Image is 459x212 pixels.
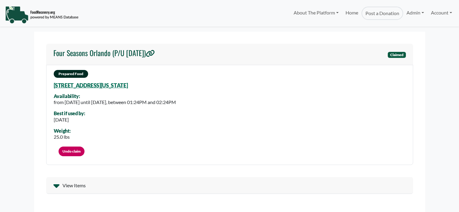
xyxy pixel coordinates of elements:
a: [STREET_ADDRESS][US_STATE] [54,82,128,89]
span: Prepared Food [54,70,88,78]
a: Four Seasons Orlando (P/U [DATE]) [53,49,155,60]
div: Best if used by: [54,111,85,116]
img: NavigationLogo_FoodRecovery-91c16205cd0af1ed486a0f1a7774a6544ea792ac00100771e7dd3ec7c0e58e41.png [5,6,78,24]
a: Home [342,7,361,20]
div: 25.0 lbs [54,133,71,141]
div: Availability: [54,93,176,99]
span: View Items [62,182,86,189]
div: Weight: [54,128,71,134]
a: About The Platform [290,7,342,19]
div: [DATE] [54,116,85,123]
a: Admin [403,7,427,19]
a: Account [428,7,455,19]
h4: Four Seasons Orlando (P/U [DATE]) [53,49,155,57]
a: Undo claim [59,147,84,156]
a: Post a Donation [362,7,403,20]
div: from [DATE] until [DATE], between 01:24PM and 02:24PM [54,99,176,106]
span: Claimed [388,52,406,58]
